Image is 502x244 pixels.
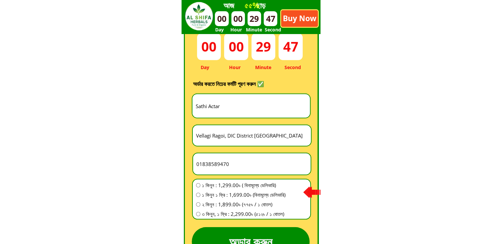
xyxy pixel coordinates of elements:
[202,191,285,199] span: ১ কিনুন ১ ফ্রি : 1,699.00৳ (বিনামূল্যে ডেলিভারি)
[194,125,309,146] input: সম্পূর্ণ ঠিকানা বিবরণ *
[195,153,309,175] input: আপনার মোবাইল নাম্বার *
[215,26,306,33] h3: Day Hour Minute Second
[280,10,319,27] p: Buy Now
[201,64,304,71] h3: Day Hour Minute Second
[202,210,285,218] span: ৩ কিনুন, ১ ফ্রি : 2,299.00৳ (৫১২৳ / ১ বোতল)
[194,94,308,118] input: আপনার নাম লিখুন *
[202,181,285,189] span: ১ কিনুন : 1,299.00৳ ( বিনামূল্যে ডেলিভারি)
[202,200,285,208] span: ২ কিনুন : 1,899.00৳ (৭৭৫৳ / ১ বোতল)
